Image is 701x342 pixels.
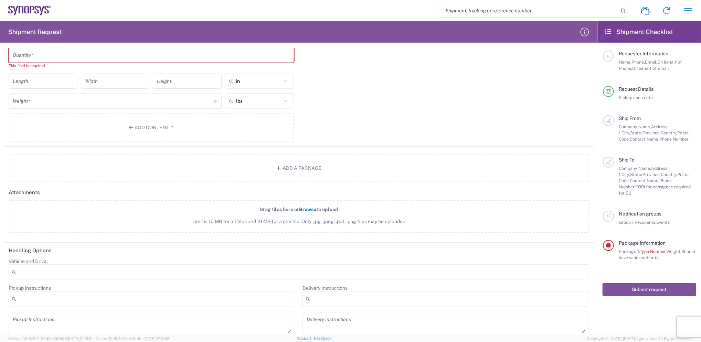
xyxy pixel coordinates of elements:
[619,211,661,217] span: Notification groups
[619,86,654,92] span: Request Details
[9,63,294,69] div: This field is required
[8,28,62,36] h2: Shipment Request
[622,130,630,135] span: City,
[622,172,630,177] span: City,
[619,220,635,225] span: Group 1:
[9,285,51,291] label: Pickup Instructions
[645,59,657,65] span: Email,
[259,207,299,212] span: Drag files here or
[619,124,651,129] span: Company Name,
[635,220,656,225] span: Recipients,
[661,172,677,177] span: Country,
[619,249,640,254] span: Package 1:
[144,337,169,341] span: [DATE] 17:21:12
[604,28,673,36] h2: Shipment Checklist
[619,51,668,56] span: Requester Information
[656,220,670,225] span: Events
[316,207,338,212] span: to upload
[630,136,659,142] span: Contact Name,
[96,337,169,341] span: Client: 2025.20.0-e640dba
[661,130,677,135] span: Country,
[659,136,689,142] span: Phone Number
[619,184,691,196] span: EORI for consignee required for EU
[640,249,650,254] span: Type,
[619,115,641,121] span: Ship From
[67,337,93,341] span: [DATE] 10:18:31
[619,95,653,100] span: Pickup open date
[440,4,618,17] input: Shipment, tracking or reference number
[8,337,93,341] span: Server: 2025.20.0-32d5ea39505
[603,283,696,296] button: Submit request
[619,166,651,171] span: Company Name,
[666,249,681,254] span: Weight,
[302,285,348,291] label: Delivery Instructions
[650,249,666,254] span: Number,
[630,178,659,183] span: Contact Name,
[587,335,693,342] span: Copyright © [DATE]-[DATE] Agistix Inc., All Rights Reserved
[619,240,666,246] span: Package Information
[9,154,589,182] button: Add a Package
[9,189,40,196] h2: Attachments
[619,157,635,163] span: Ship To
[9,258,48,264] label: Vehicle and Driver
[297,336,314,340] a: Support
[9,113,294,142] button: Add Content*
[299,207,316,212] span: Browse
[630,130,661,135] span: State/Province,
[24,218,574,225] span: Limit is 10 MB for all files and 10 MB for a one file. Only .jpg, .jpeg, .pdf, .png files may be ...
[632,66,669,71] span: On behalf of Email
[630,172,661,177] span: State/Province,
[631,59,645,65] span: Phone,
[314,336,331,340] a: Feedback
[9,247,52,254] h2: Handling Options
[619,59,631,65] span: Name,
